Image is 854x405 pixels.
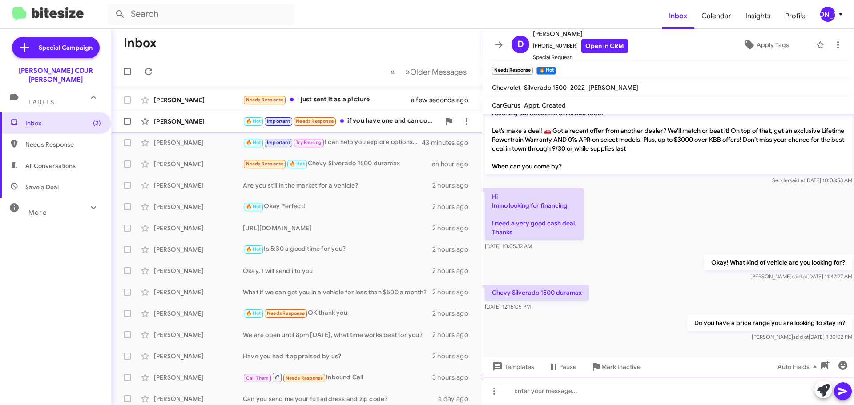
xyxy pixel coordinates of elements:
div: Okay Perfect! [243,201,432,212]
div: We are open until 8pm [DATE], what time works best for you? [243,330,432,339]
div: [PERSON_NAME] [154,373,243,382]
div: 2 hours ago [432,245,475,254]
button: Previous [385,63,400,81]
div: Can you send me your full address and zip code? [243,394,438,403]
div: 2 hours ago [432,181,475,190]
div: 2 hours ago [432,352,475,361]
span: [PHONE_NUMBER] [533,39,628,53]
div: 3 hours ago [432,373,475,382]
div: I can help you explore options to fit that budget! Would you like to schedule an appointment to d... [243,137,422,148]
div: I just sent it as a picture [243,95,422,105]
a: Open in CRM [581,39,628,53]
div: a day ago [438,394,475,403]
div: [PERSON_NAME] [154,117,243,126]
div: if you have one and can confirm $40,000 out the door we can come now the check is on hand [243,116,440,126]
small: Needs Response [492,67,533,75]
span: Needs Response [286,375,323,381]
span: Needs Response [296,118,334,124]
div: Have you had it appraised by us? [243,352,432,361]
div: [PERSON_NAME] [154,202,243,211]
button: Auto Fields [770,359,827,375]
button: [PERSON_NAME] [813,7,844,22]
span: [PERSON_NAME] [DATE] 11:47:27 AM [750,273,852,280]
span: Silverado 1500 [524,84,567,92]
span: CarGurus [492,101,520,109]
a: Inbox [662,3,694,29]
div: [PERSON_NAME] [820,7,835,22]
span: All Conversations [25,161,76,170]
nav: Page navigation example [385,63,472,81]
div: 43 minutes ago [422,138,475,147]
span: D [517,37,524,52]
span: Apply Tags [757,37,789,53]
div: [PERSON_NAME] [154,309,243,318]
span: [DATE] 12:15:05 PM [485,303,531,310]
div: a few seconds ago [422,96,475,104]
button: Next [400,63,472,81]
p: Hi Im no looking for financing I need a very good cash deal. Thanks [485,188,584,240]
span: 🔥 Hot [246,310,261,316]
div: 2 hours ago [432,330,475,339]
span: More [28,209,47,217]
div: Okay, I will send i to you [243,266,432,275]
div: 2 hours ago [432,266,475,275]
span: Try Pausing [296,140,322,145]
div: [PERSON_NAME] [154,266,243,275]
a: Profile [778,3,813,29]
span: Calendar [694,3,738,29]
span: 🔥 Hot [246,118,261,124]
div: Chevy Silverado 1500 duramax [243,159,432,169]
small: 🔥 Hot [536,67,556,75]
span: [PERSON_NAME] [DATE] 1:30:02 PM [752,333,852,340]
span: Needs Response [246,97,284,103]
span: Templates [490,359,534,375]
div: [PERSON_NAME] [154,160,243,168]
span: Auto Fields [777,359,820,375]
span: Needs Response [25,140,101,149]
div: [PERSON_NAME] [154,245,243,254]
div: 2 hours ago [432,202,475,211]
span: 🔥 Hot [290,161,305,167]
span: (2) [93,119,101,128]
div: [PERSON_NAME] [154,181,243,190]
a: Special Campaign [12,37,100,58]
span: Sender [DATE] 10:03:53 AM [772,177,852,184]
p: Chevy Silverado 1500 duramax [485,285,589,301]
button: Templates [483,359,541,375]
div: What if we can get you in a vehicle for less than $500 a month? [243,288,432,297]
div: 2 hours ago [432,309,475,318]
div: [PERSON_NAME] [154,394,243,403]
span: Save a Deal [25,183,59,192]
span: Special Request [533,53,628,62]
span: Inbox [25,119,101,128]
div: OK thank you [243,308,432,318]
span: » [405,66,410,77]
span: Needs Response [267,310,305,316]
div: [PERSON_NAME] [154,138,243,147]
span: 🔥 Hot [246,204,261,209]
span: 🔥 Hot [246,246,261,252]
span: 2022 [570,84,585,92]
span: Important [267,140,290,145]
div: 2 hours ago [432,224,475,233]
p: Hi [PERSON_NAME] it's [PERSON_NAME], General Manager at [PERSON_NAME] CDJR [PERSON_NAME]. Thanks ... [485,96,852,174]
span: said at [790,177,805,184]
div: [PERSON_NAME] [154,330,243,339]
span: Mark Inactive [601,359,640,375]
span: Important [267,118,290,124]
span: Chevrolet [492,84,520,92]
span: Special Campaign [39,43,93,52]
div: Are you still in the market for a vehicle? [243,181,432,190]
div: Inbound Call [243,372,432,383]
span: Insights [738,3,778,29]
h1: Inbox [124,36,157,50]
span: 🔥 Hot [246,140,261,145]
span: Appt. Created [524,101,566,109]
div: an hour ago [432,160,475,168]
span: Labels [28,98,54,106]
span: [DATE] 10:05:32 AM [485,243,532,249]
button: Apply Tags [720,37,811,53]
div: [PERSON_NAME] [154,224,243,233]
